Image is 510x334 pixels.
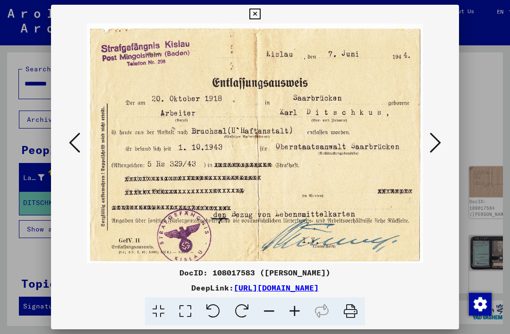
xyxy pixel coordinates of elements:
[51,267,459,278] div: DocID: 108017583 ([PERSON_NAME])
[468,292,491,315] div: Change consent
[234,283,319,292] a: [URL][DOMAIN_NAME]
[83,24,427,263] img: 001.jpg
[51,282,459,293] div: DeepLink:
[469,293,492,316] img: Change consent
